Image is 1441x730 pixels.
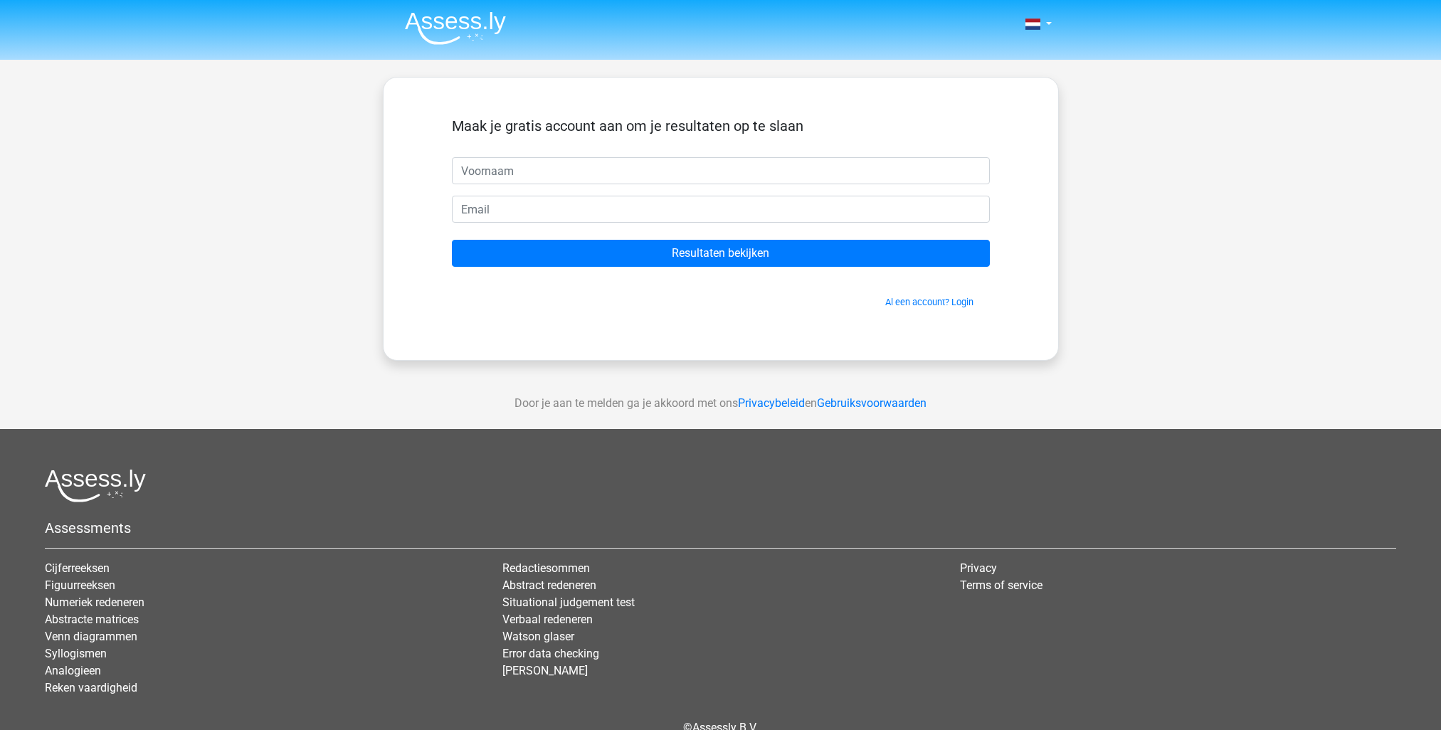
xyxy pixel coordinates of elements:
[817,396,927,410] a: Gebruiksvoorwaarden
[45,681,137,694] a: Reken vaardigheid
[45,519,1396,536] h5: Assessments
[502,664,588,677] a: [PERSON_NAME]
[885,297,973,307] a: Al een account? Login
[502,596,635,609] a: Situational judgement test
[738,396,805,410] a: Privacybeleid
[502,561,590,575] a: Redactiesommen
[45,596,144,609] a: Numeriek redeneren
[45,647,107,660] a: Syllogismen
[405,11,506,45] img: Assessly
[502,630,574,643] a: Watson glaser
[452,196,990,223] input: Email
[45,613,139,626] a: Abstracte matrices
[502,647,599,660] a: Error data checking
[502,613,593,626] a: Verbaal redeneren
[960,561,997,575] a: Privacy
[45,469,146,502] img: Assessly logo
[452,117,990,134] h5: Maak je gratis account aan om je resultaten op te slaan
[452,157,990,184] input: Voornaam
[45,664,101,677] a: Analogieen
[502,578,596,592] a: Abstract redeneren
[45,578,115,592] a: Figuurreeksen
[960,578,1043,592] a: Terms of service
[452,240,990,267] input: Resultaten bekijken
[45,630,137,643] a: Venn diagrammen
[45,561,110,575] a: Cijferreeksen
